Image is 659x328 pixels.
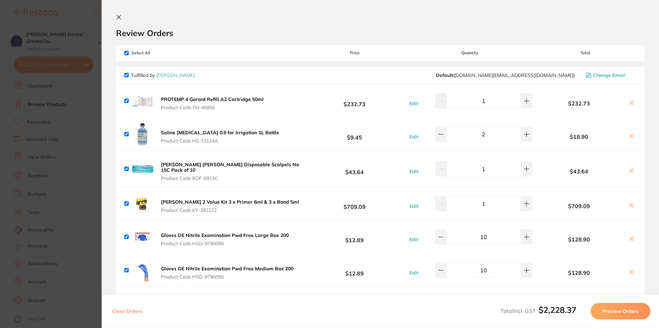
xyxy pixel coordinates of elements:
button: Edit [407,270,420,276]
button: Edit [407,236,420,242]
b: $2,228.37 [539,305,576,315]
button: Edit [407,168,420,174]
b: $43.64 [534,168,624,174]
b: $232.73 [303,94,406,107]
img: MzUzMjFkdw [131,123,153,145]
span: Product Code: HS-T2124A [161,138,279,144]
img: em11cGhxNQ [131,293,153,315]
span: Product Code: TM-46956 [161,105,264,110]
b: $709.09 [534,203,624,209]
button: Edit [407,100,420,106]
b: $128.90 [534,236,624,242]
button: Edit [407,203,420,209]
button: [PERSON_NAME] [PERSON_NAME] Disposable Scalpels No 15C Pack of 10 Product Code:BDF-6915C [159,161,303,181]
b: [PERSON_NAME] [PERSON_NAME] Disposable Scalpels No 15C Pack of 10 [161,161,299,173]
span: Total [534,50,636,55]
img: NHc3b21oNQ [131,90,153,112]
button: [PERSON_NAME] 2 Value Kit 3 x Primer 6ml & 3 x Bond 5ml Product Code:KY-282272 [159,199,301,213]
b: PROTEMP 4 Garant Refill A2 Cartridge 50ml [161,96,264,102]
button: Saline [MEDICAL_DATA] 0.9 for Irrigation 1L Bottle Product Code:HS-T2124A [159,129,281,144]
b: $128.90 [534,270,624,276]
p: Fulfilled by [131,72,195,78]
b: $9.45 [303,128,406,140]
b: $12.89 [303,264,406,277]
button: Preview Orders [591,303,650,319]
span: Product Code: HSD-9796095 [161,274,293,280]
img: bXU2enA0ZQ [131,226,153,248]
span: Change Email [593,72,625,78]
span: Quantity [406,50,534,55]
button: Edit [407,134,420,140]
button: Change Email [584,72,636,78]
b: $12.89 [303,231,406,244]
b: Gloves DE Nitrile Examination Pwd Free Medium Box 200 [161,265,293,272]
b: $43.64 [303,162,406,175]
span: Product Code: BDF-6915C [161,176,301,181]
img: NWV0emNhcA [131,193,153,215]
b: $232.73 [534,100,624,106]
b: Saline [MEDICAL_DATA] 0.9 for Irrigation 1L Bottle [161,129,279,136]
b: $709.09 [303,197,406,210]
a: [PERSON_NAME] [156,72,195,78]
b: Gloves DE Nitrile Examination Pwd Free Large Box 200 [161,232,289,238]
span: Product Code: HSD-9796096 [161,241,289,246]
b: $18.90 [534,134,624,140]
h2: Review Orders [116,28,645,38]
b: Default [436,72,453,78]
span: Total Incl. GST [500,307,576,314]
img: cG02bHg3aQ [131,259,153,281]
button: Gloves DE Nitrile Examination Pwd Free Large Box 200 Product Code:HSD-9796096 [159,232,291,247]
span: Select All [124,50,193,55]
span: Price [303,50,406,55]
img: ODJtZWhlNg [131,158,153,180]
span: customer.care@henryschein.com.au [436,72,575,78]
span: Product Code: KY-282272 [161,207,299,213]
button: Gloves DE Nitrile Examination Pwd Free Medium Box 200 Product Code:HSD-9796095 [159,265,296,280]
button: Clear Orders [110,303,144,319]
b: [PERSON_NAME] 2 Value Kit 3 x Primer 6ml & 3 x Bond 5ml [161,199,299,205]
button: PROTEMP 4 Garant Refill A2 Cartridge 50ml Product Code:TM-46956 [159,96,266,111]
